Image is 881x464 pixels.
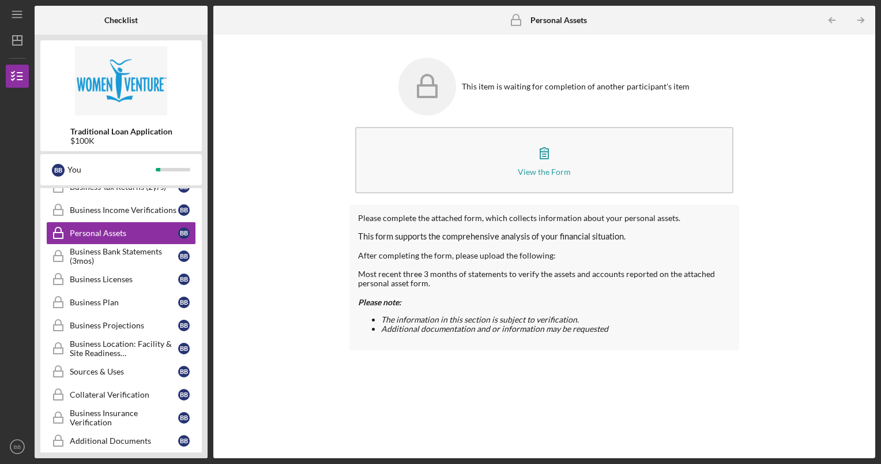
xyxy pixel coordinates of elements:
[178,297,190,308] div: B B
[46,429,196,452] a: Additional DocumentsBB
[46,268,196,291] a: Business LicensesBB
[46,360,196,383] a: Sources & UsesBB
[178,366,190,377] div: B B
[358,231,626,241] span: This form supports the comprehensive analysis of your financial situation.
[67,160,156,179] div: You
[358,297,401,307] em: Please note:
[46,314,196,337] a: Business ProjectionsBB
[178,412,190,424] div: B B
[355,127,734,193] button: View the Form
[46,383,196,406] a: Collateral VerificationBB
[46,199,196,222] a: Business Income VerificationsBB
[358,270,731,288] div: Most recent three 3 months of statements to verify the assets and accounts reported on the attach...
[70,367,178,376] div: Sources & Uses
[381,315,579,324] em: The information in this section is subject to verification.
[462,82,690,91] div: This item is waiting for completion of another participant's item
[518,167,571,176] div: View the Form
[70,390,178,399] div: Collateral Verification
[46,337,196,360] a: Business Location: Facility & Site Readiness DocumentationBB
[70,298,178,307] div: Business Plan
[70,127,172,136] b: Traditional Loan Application
[178,435,190,447] div: B B
[46,245,196,268] a: Business Bank Statements (3mos)BB
[104,16,138,25] b: Checklist
[46,222,196,245] a: Personal AssetsBB
[52,164,65,177] div: B B
[178,320,190,331] div: B B
[70,247,178,265] div: Business Bank Statements (3mos)
[178,250,190,262] div: B B
[530,16,587,25] b: Personal Assets
[46,291,196,314] a: Business PlanBB
[70,321,178,330] div: Business Projections
[40,46,202,115] img: Product logo
[46,406,196,429] a: Business Insurance VerificationBB
[358,214,731,223] div: Please complete the attached form, which collects information about your personal assets.
[381,324,608,334] em: Additional documentation and or information may be requested
[178,343,190,354] div: B B
[70,436,178,446] div: Additional Documents
[6,435,29,458] button: BB
[70,205,178,215] div: Business Income Verifications
[70,409,178,427] div: Business Insurance Verification
[178,227,190,239] div: B B
[358,251,731,260] div: After completing the form, please upload the following:
[70,275,178,284] div: Business Licenses
[70,136,172,145] div: $100K
[178,389,190,401] div: B B
[178,204,190,216] div: B B
[14,444,21,450] text: BB
[70,229,178,238] div: Personal Assets
[70,339,178,358] div: Business Location: Facility & Site Readiness Documentation
[178,274,190,285] div: B B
